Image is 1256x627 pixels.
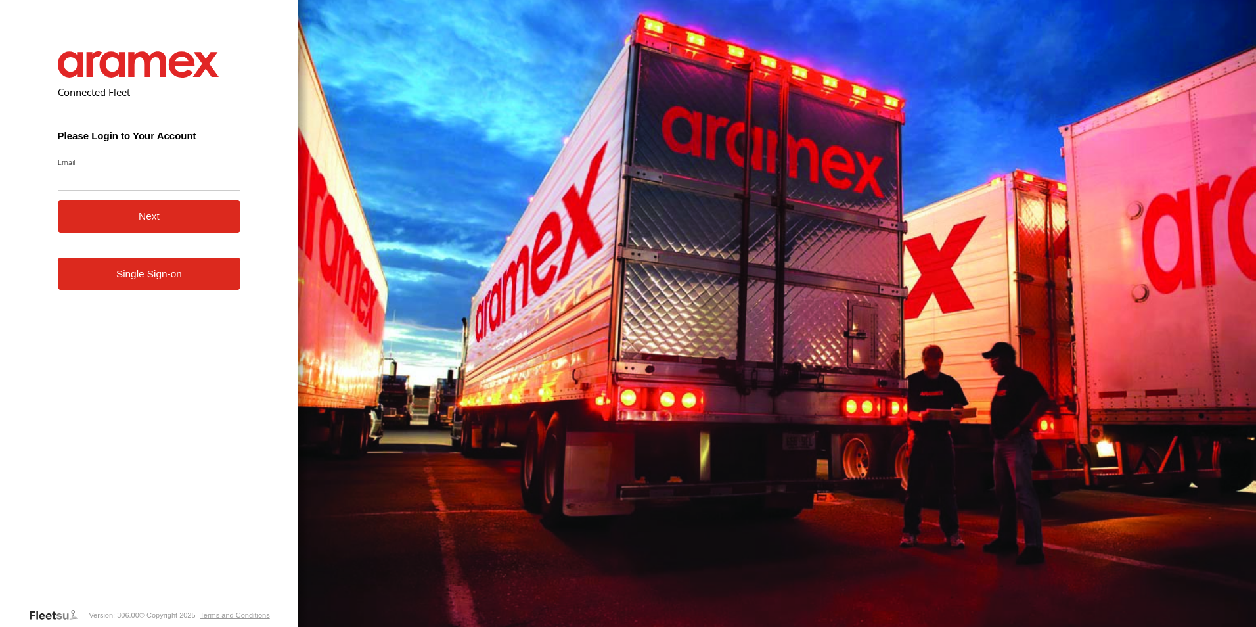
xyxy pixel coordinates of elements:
[58,258,241,290] a: Single Sign-on
[28,609,89,622] a: Visit our Website
[139,611,270,619] div: © Copyright 2025 -
[58,85,241,99] h2: Connected Fleet
[89,611,139,619] div: Version: 306.00
[58,130,241,141] h3: Please Login to Your Account
[58,51,219,78] img: Aramex
[58,200,241,233] button: Next
[200,611,269,619] a: Terms and Conditions
[58,157,241,167] label: Email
